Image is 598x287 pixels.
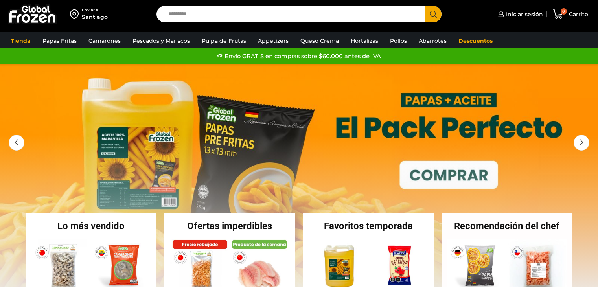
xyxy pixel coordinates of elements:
[164,221,295,231] h2: Ofertas imperdibles
[82,13,108,21] div: Santiago
[496,6,543,22] a: Iniciar sesión
[296,33,343,48] a: Queso Crema
[425,6,442,22] button: Search button
[26,221,157,231] h2: Lo más vendido
[551,5,590,24] a: 0 Carrito
[504,10,543,18] span: Iniciar sesión
[129,33,194,48] a: Pescados y Mariscos
[415,33,451,48] a: Abarrotes
[567,10,588,18] span: Carrito
[198,33,250,48] a: Pulpa de Frutas
[39,33,81,48] a: Papas Fritas
[347,33,382,48] a: Hortalizas
[303,221,434,231] h2: Favoritos temporada
[70,7,82,21] img: address-field-icon.svg
[7,33,35,48] a: Tienda
[82,7,108,13] div: Enviar a
[454,33,497,48] a: Descuentos
[386,33,411,48] a: Pollos
[442,221,572,231] h2: Recomendación del chef
[85,33,125,48] a: Camarones
[561,8,567,15] span: 0
[254,33,293,48] a: Appetizers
